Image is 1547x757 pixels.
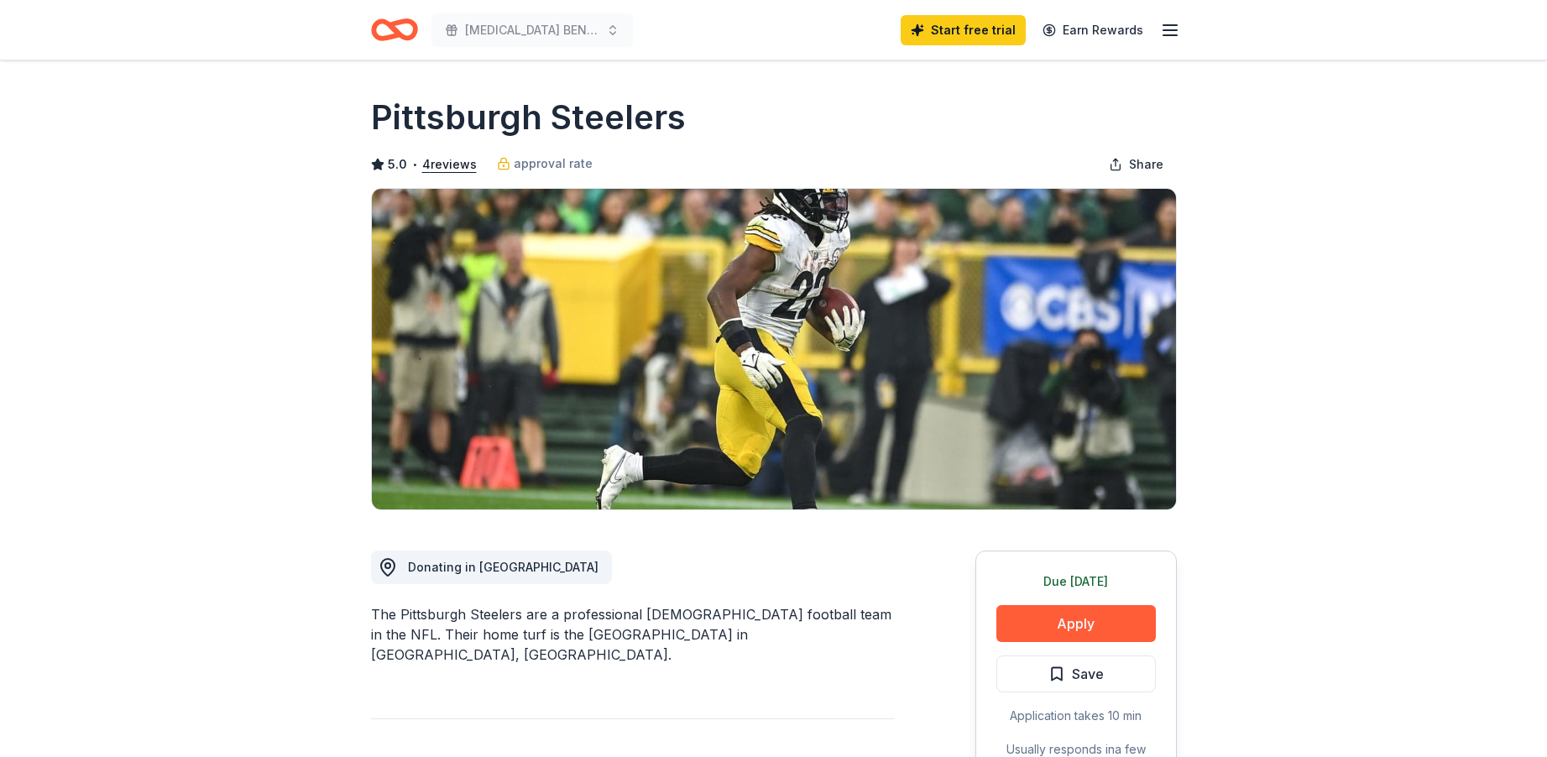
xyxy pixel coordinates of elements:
[1095,148,1177,181] button: Share
[996,655,1156,692] button: Save
[497,154,593,174] a: approval rate
[371,604,895,665] div: The Pittsburgh Steelers are a professional [DEMOGRAPHIC_DATA] football team in the NFL. Their hom...
[465,20,599,40] span: [MEDICAL_DATA] BENEFIT
[996,572,1156,592] div: Due [DATE]
[411,158,417,171] span: •
[901,15,1026,45] a: Start free trial
[371,94,686,141] h1: Pittsburgh Steelers
[388,154,407,175] span: 5.0
[431,13,633,47] button: [MEDICAL_DATA] BENEFIT
[1129,154,1163,175] span: Share
[408,560,598,574] span: Donating in [GEOGRAPHIC_DATA]
[422,154,477,175] button: 4reviews
[1072,663,1104,685] span: Save
[1032,15,1153,45] a: Earn Rewards
[996,605,1156,642] button: Apply
[514,154,593,174] span: approval rate
[996,706,1156,726] div: Application takes 10 min
[371,10,418,50] a: Home
[372,189,1176,509] img: Image for Pittsburgh Steelers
